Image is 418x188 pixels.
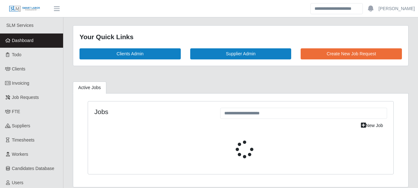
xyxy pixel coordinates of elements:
span: Invoicing [12,81,29,86]
span: Job Requests [12,95,39,100]
a: Clients Admin [79,48,181,59]
a: Create New Job Request [301,48,402,59]
span: Users [12,180,24,185]
span: Candidates Database [12,166,55,171]
input: Search [310,3,363,14]
span: Clients [12,66,26,71]
span: Dashboard [12,38,34,43]
a: Active Jobs [73,82,106,94]
span: Suppliers [12,123,30,128]
span: SLM Services [6,23,33,28]
a: [PERSON_NAME] [379,5,415,12]
img: SLM Logo [9,5,40,12]
span: Todo [12,52,21,57]
h4: Jobs [94,108,211,116]
div: Your Quick Links [79,32,402,42]
span: Workers [12,152,28,157]
a: New Job [357,120,387,131]
a: Supplier Admin [190,48,291,59]
span: FTE [12,109,20,114]
span: Timesheets [12,137,35,143]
